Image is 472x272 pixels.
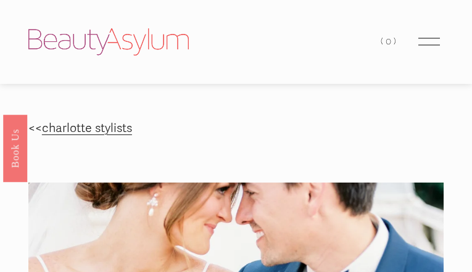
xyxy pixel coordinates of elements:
a: 0 items in cart [381,33,398,50]
a: charlotte stylists [42,121,132,136]
span: ) [394,36,399,47]
span: 0 [386,36,394,47]
img: Beauty Asylum | Bridal Hair &amp; Makeup Charlotte &amp; Atlanta [28,28,189,56]
a: Book Us [3,114,27,181]
p: << [28,118,444,139]
span: ( [381,36,386,47]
